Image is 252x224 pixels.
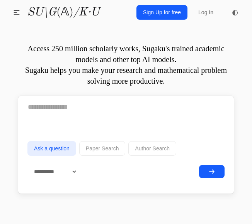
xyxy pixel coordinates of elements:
[136,5,187,20] a: Sign Up for free
[128,141,176,156] button: Author Search
[27,7,56,18] i: SU\G
[227,5,243,20] button: ◐
[27,141,76,156] button: Ask a question
[73,7,99,18] i: /K·U
[194,5,218,19] a: Log In
[18,43,234,86] p: Access 250 million scholarly works, Sugaku's trained academic models and other top AI models. Sug...
[27,5,99,19] a: SU\G(𝔸)/K·U
[79,141,126,156] button: Paper Search
[232,9,238,16] span: ◐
